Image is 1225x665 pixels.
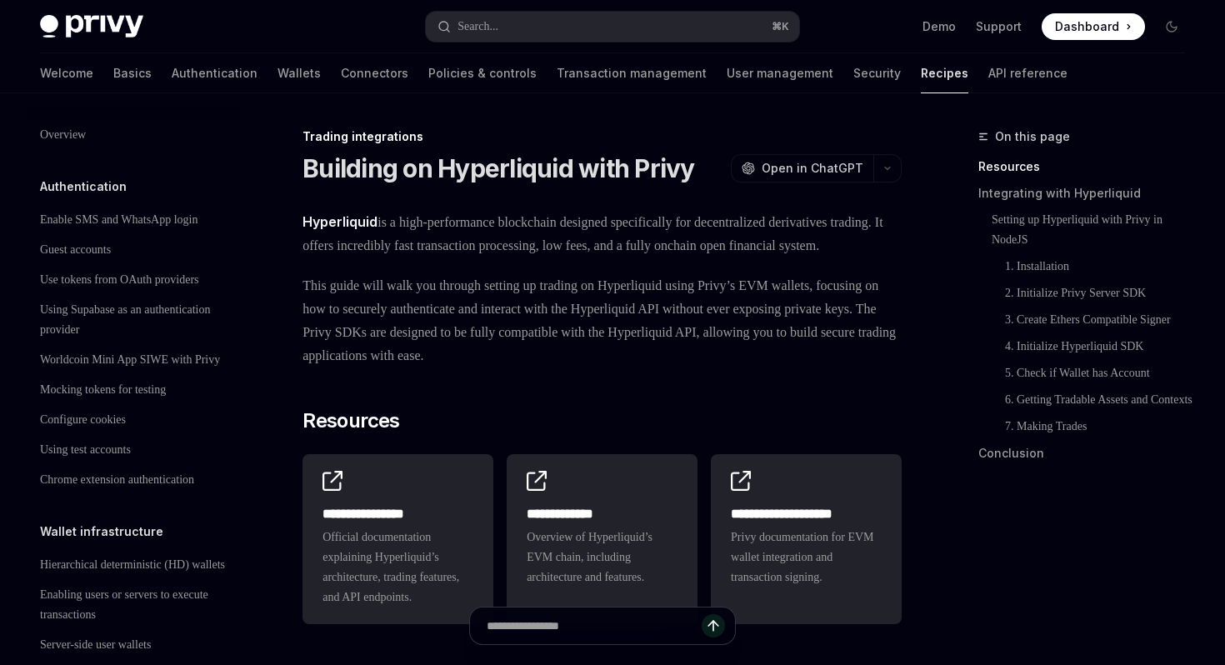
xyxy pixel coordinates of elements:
a: Overview [27,120,240,150]
a: Authentication [172,53,257,93]
span: Official documentation explaining Hyperliquid’s architecture, trading features, and API endpoints. [322,527,473,607]
h5: Wallet infrastructure [40,522,163,542]
a: **** **** **** *****Privy documentation for EVM wallet integration and transaction signing. [711,454,902,624]
a: Wallets [277,53,321,93]
a: API reference [988,53,1067,93]
div: Worldcoin Mini App SIWE with Privy [40,350,220,370]
a: 5. Check if Wallet has Account [978,360,1198,387]
div: Search... [457,17,498,37]
div: Overview [40,125,86,145]
div: Mocking tokens for testing [40,380,166,400]
div: Guest accounts [40,240,111,260]
a: Integrating with Hyperliquid [978,180,1198,207]
a: Chrome extension authentication [27,465,240,495]
button: Open search [426,12,798,42]
div: Enabling users or servers to execute transactions [40,585,230,625]
span: Open in ChatGPT [762,160,863,177]
a: Guest accounts [27,235,240,265]
a: 1. Installation [978,253,1198,280]
a: Conclusion [978,440,1198,467]
div: Trading integrations [302,128,902,145]
input: Ask a question... [487,607,702,644]
a: Worldcoin Mini App SIWE with Privy [27,345,240,375]
a: Enabling users or servers to execute transactions [27,580,240,630]
span: On this page [995,127,1070,147]
button: Send message [702,614,725,637]
div: Using Supabase as an authentication provider [40,300,230,340]
h1: Building on Hyperliquid with Privy [302,153,695,183]
button: Open in ChatGPT [731,154,873,182]
a: Using Supabase as an authentication provider [27,295,240,345]
a: Recipes [921,53,968,93]
a: Server-side user wallets [27,630,240,660]
a: Mocking tokens for testing [27,375,240,405]
span: ⌘ K [772,20,789,33]
span: is a high-performance blockchain designed specifically for decentralized derivatives trading. It ... [302,210,902,257]
div: Use tokens from OAuth providers [40,270,199,290]
div: Enable SMS and WhatsApp login [40,210,198,230]
a: Support [976,18,1022,35]
div: Server-side user wallets [40,635,151,655]
a: **** **** **** *Official documentation explaining Hyperliquid’s architecture, trading features, a... [302,454,493,624]
a: Dashboard [1042,13,1145,40]
a: Hyperliquid [302,213,377,231]
a: 3. Create Ethers Compatible Signer [978,307,1198,333]
span: Privy documentation for EVM wallet integration and transaction signing. [731,527,882,587]
a: Configure cookies [27,405,240,435]
a: Welcome [40,53,93,93]
a: Connectors [341,53,408,93]
div: Chrome extension authentication [40,470,194,490]
img: dark logo [40,15,143,38]
a: User management [727,53,833,93]
a: 4. Initialize Hyperliquid SDK [978,333,1198,360]
a: 7. Making Trades [978,413,1198,440]
a: Enable SMS and WhatsApp login [27,205,240,235]
a: 2. Initialize Privy Server SDK [978,280,1198,307]
span: Resources [302,407,400,434]
a: Basics [113,53,152,93]
a: Setting up Hyperliquid with Privy in NodeJS [978,207,1198,253]
span: This guide will walk you through setting up trading on Hyperliquid using Privy’s EVM wallets, foc... [302,274,902,367]
a: Use tokens from OAuth providers [27,265,240,295]
a: Using test accounts [27,435,240,465]
div: Hierarchical deterministic (HD) wallets [40,555,225,575]
a: Transaction management [557,53,707,93]
div: Configure cookies [40,410,126,430]
a: **** **** ***Overview of Hyperliquid’s EVM chain, including architecture and features. [507,454,697,624]
a: Policies & controls [428,53,537,93]
a: Resources [978,153,1198,180]
button: Toggle dark mode [1158,13,1185,40]
a: 6. Getting Tradable Assets and Contexts [978,387,1198,413]
span: Dashboard [1055,18,1119,35]
a: Security [853,53,901,93]
h5: Authentication [40,177,127,197]
a: Hierarchical deterministic (HD) wallets [27,550,240,580]
a: Demo [922,18,956,35]
span: Overview of Hyperliquid’s EVM chain, including architecture and features. [527,527,677,587]
div: Using test accounts [40,440,131,460]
